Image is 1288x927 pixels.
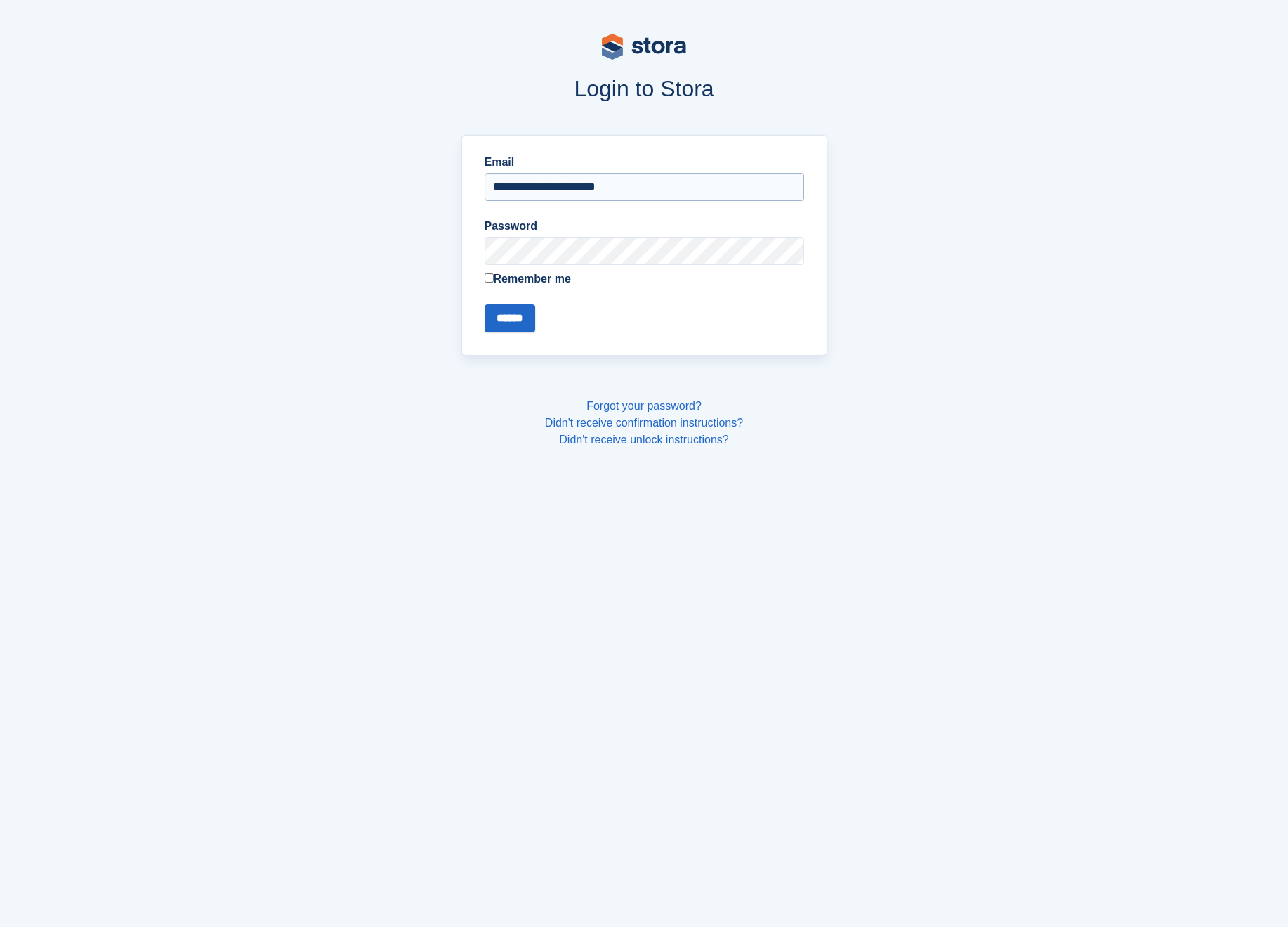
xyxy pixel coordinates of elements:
[485,271,804,287] label: Remember me
[602,34,686,60] img: stora-logo-53a41332b3708ae10de48c4981b4e9114cc0af31d8433b30ea865607fb682f29.svg
[545,417,743,429] a: Didn't receive confirmation instructions?
[559,434,728,446] a: Didn't receive unlock instructions?
[485,154,804,171] label: Email
[485,273,494,283] input: Remember me
[586,400,702,412] a: Forgot your password?
[485,218,804,235] label: Password
[193,76,1095,101] h1: Login to Stora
